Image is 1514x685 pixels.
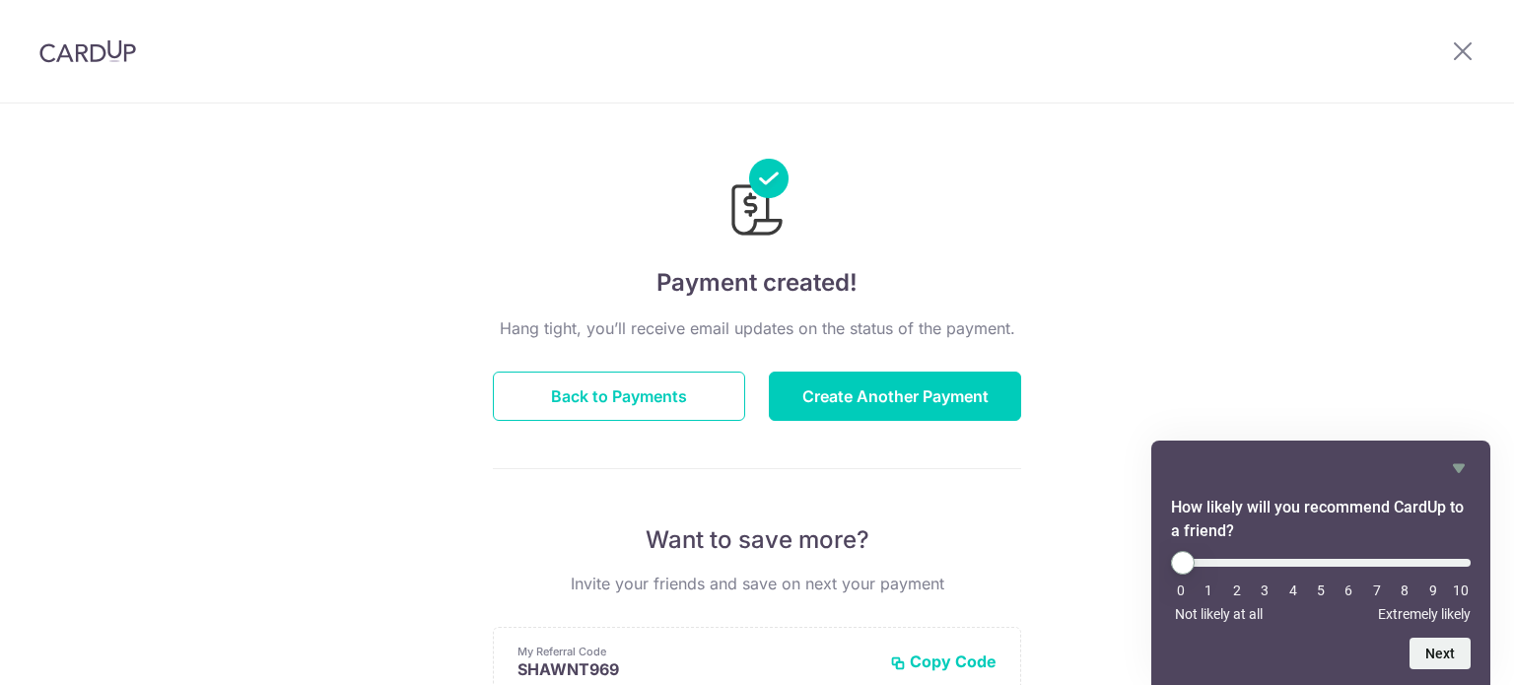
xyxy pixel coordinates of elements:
li: 1 [1199,582,1218,598]
img: Payments [725,159,789,241]
p: Hang tight, you’ll receive email updates on the status of the payment. [493,316,1021,340]
h2: How likely will you recommend CardUp to a friend? Select an option from 0 to 10, with 0 being Not... [1171,496,1471,543]
div: How likely will you recommend CardUp to a friend? Select an option from 0 to 10, with 0 being Not... [1171,456,1471,669]
button: Hide survey [1447,456,1471,480]
h4: Payment created! [493,265,1021,301]
li: 8 [1395,582,1414,598]
button: Back to Payments [493,372,745,421]
p: SHAWNT969 [517,659,874,679]
li: 3 [1255,582,1274,598]
img: CardUp [39,39,136,63]
span: Not likely at all [1175,606,1263,622]
li: 6 [1339,582,1358,598]
li: 0 [1171,582,1191,598]
li: 2 [1227,582,1247,598]
button: Next question [1410,638,1471,669]
li: 5 [1311,582,1331,598]
span: Extremely likely [1378,606,1471,622]
p: Want to save more? [493,524,1021,556]
p: My Referral Code [517,644,874,659]
li: 9 [1423,582,1443,598]
li: 7 [1367,582,1387,598]
p: Invite your friends and save on next your payment [493,572,1021,595]
li: 4 [1283,582,1303,598]
button: Create Another Payment [769,372,1021,421]
li: 10 [1451,582,1471,598]
div: How likely will you recommend CardUp to a friend? Select an option from 0 to 10, with 0 being Not... [1171,551,1471,622]
button: Copy Code [890,651,997,671]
